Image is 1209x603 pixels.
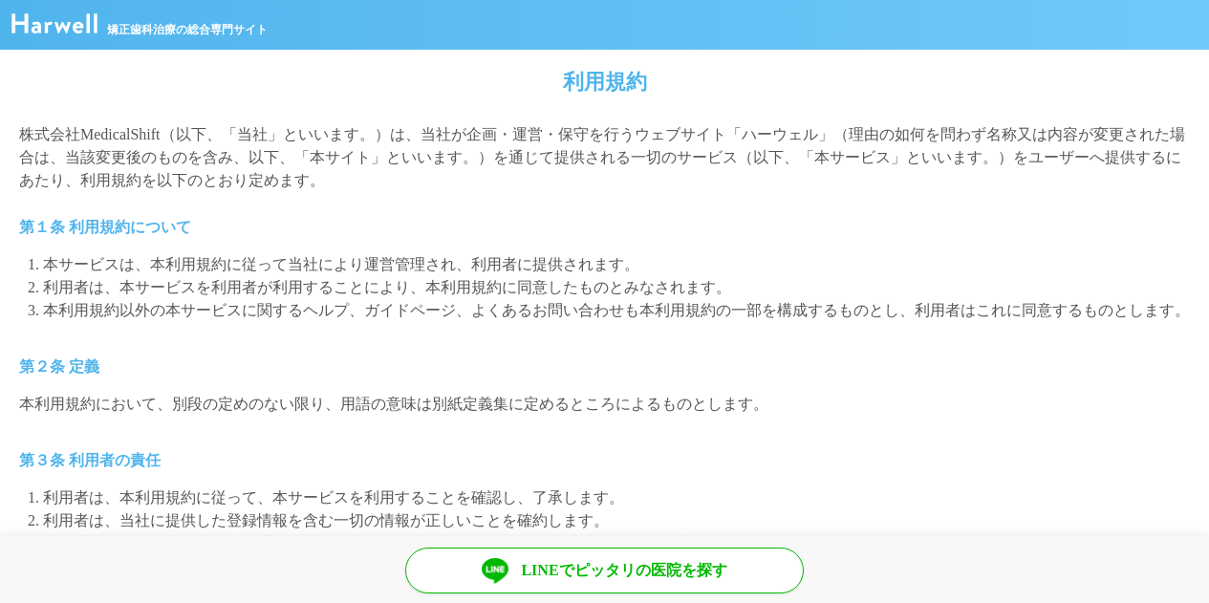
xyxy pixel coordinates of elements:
a: LINEでピッタリの医院を探す [405,548,804,593]
li: 利用者は、自らの意思によって本サービスを利用し、利用に関する全ての責任を負うことを確認し、了承します。 [43,532,1190,555]
img: ハーウェル [11,13,97,33]
h3: 第３条 利用者の責任 [19,449,1190,472]
li: 利用者は、本利用規約に従って、本サービスを利用することを確認し、了承します。 [43,486,1190,509]
a: ハーウェル [11,20,97,36]
li: 本サービスは、本利用規約に従って当社により運営管理され、利用者に提供されます。 [43,253,1190,276]
h3: 第２条 定義 [19,355,1190,378]
p: 株式会社MedicalShift（以下、「当社」といいます。）は、当社が企画・運営・保守を行うウェブサイト「ハーウェル」（理由の如何を問わず名称又は内容が変更された場合は、当該変更後のものを含み... [19,123,1190,192]
h2: 利用規約 [29,69,1180,95]
li: 利用者は、本サービスを利用者が利用することにより、本利用規約に同意したものとみなされます。 [43,276,1190,299]
p: 本利用規約において、別段の定めのない限り、用語の意味は別紙定義集に定めるところによるものとします。 [19,393,1190,416]
h3: 第１条 利用規約について [19,216,1190,239]
span: 矯正歯科治療の総合専門サイト [107,21,268,38]
li: 本利用規約以外の本サービスに関するヘルプ、ガイドページ、よくあるお問い合わせも本利用規約の一部を構成するものとし、利用者はこれに同意するものとします。 [43,299,1190,322]
li: 利用者は、当社に提供した登録情報を含む一切の情報が正しいことを確約します。 [43,509,1190,532]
